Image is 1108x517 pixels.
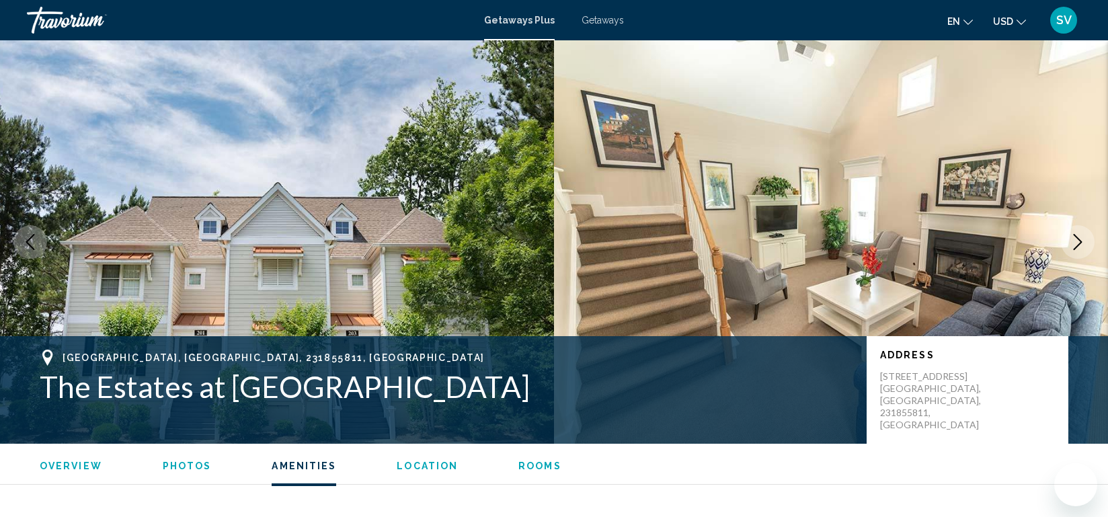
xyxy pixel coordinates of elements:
[397,460,458,472] button: Location
[163,461,212,471] span: Photos
[40,461,102,471] span: Overview
[397,461,458,471] span: Location
[947,11,973,31] button: Change language
[993,11,1026,31] button: Change currency
[13,225,47,259] button: Previous image
[63,352,485,363] span: [GEOGRAPHIC_DATA], [GEOGRAPHIC_DATA], 231855811, [GEOGRAPHIC_DATA]
[272,461,336,471] span: Amenities
[484,15,555,26] a: Getaways Plus
[272,460,336,472] button: Amenities
[1061,225,1095,259] button: Next image
[518,461,561,471] span: Rooms
[40,460,102,472] button: Overview
[582,15,624,26] a: Getaways
[40,369,853,404] h1: The Estates at [GEOGRAPHIC_DATA]
[1054,463,1097,506] iframe: Button to launch messaging window
[880,370,988,431] p: [STREET_ADDRESS] [GEOGRAPHIC_DATA], [GEOGRAPHIC_DATA], 231855811, [GEOGRAPHIC_DATA]
[1046,6,1081,34] button: User Menu
[1056,13,1072,27] span: SV
[518,460,561,472] button: Rooms
[947,16,960,27] span: en
[993,16,1013,27] span: USD
[880,350,1055,360] p: Address
[27,7,471,34] a: Travorium
[163,460,212,472] button: Photos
